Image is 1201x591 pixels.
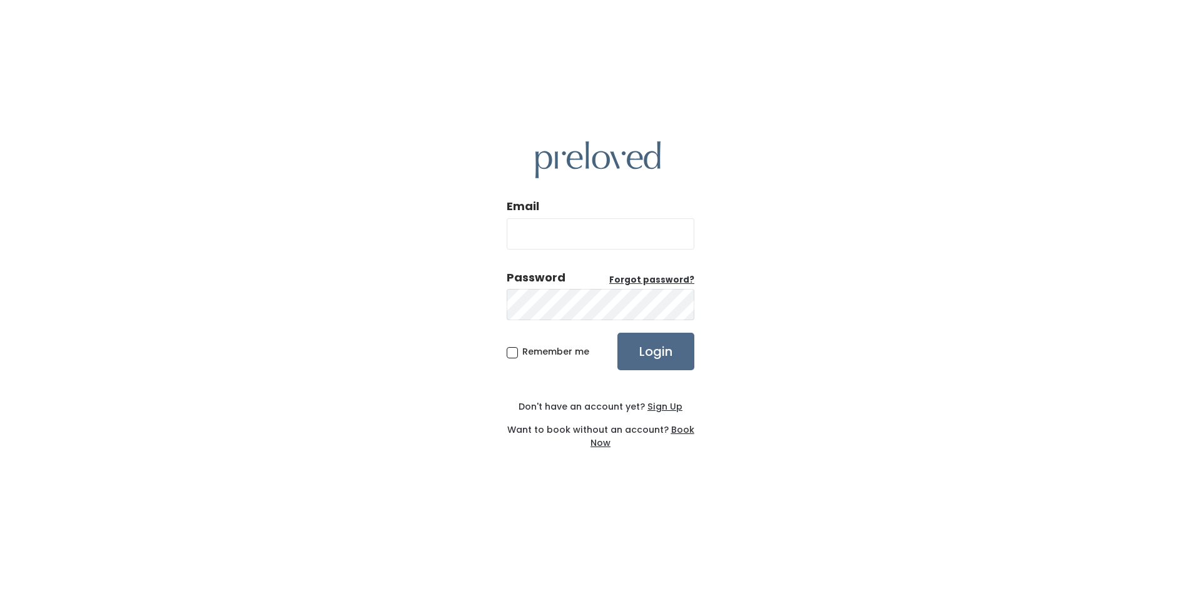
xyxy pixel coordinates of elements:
u: Sign Up [647,400,682,413]
div: Password [507,270,565,286]
span: Remember me [522,345,589,358]
input: Login [617,333,694,370]
label: Email [507,198,539,215]
a: Sign Up [645,400,682,413]
u: Forgot password? [609,274,694,286]
a: Book Now [590,423,694,449]
div: Want to book without an account? [507,413,694,450]
div: Don't have an account yet? [507,400,694,413]
img: preloved logo [535,141,661,178]
a: Forgot password? [609,274,694,286]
